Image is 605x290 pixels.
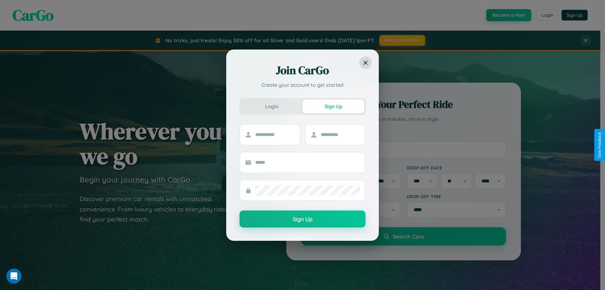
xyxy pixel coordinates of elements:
[241,99,302,113] button: Login
[597,132,602,158] div: Give Feedback
[239,81,366,89] p: Create your account to get started
[6,269,21,284] iframe: Intercom live chat
[239,63,366,78] h2: Join CarGo
[302,99,364,113] button: Sign Up
[239,210,366,228] button: Sign Up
